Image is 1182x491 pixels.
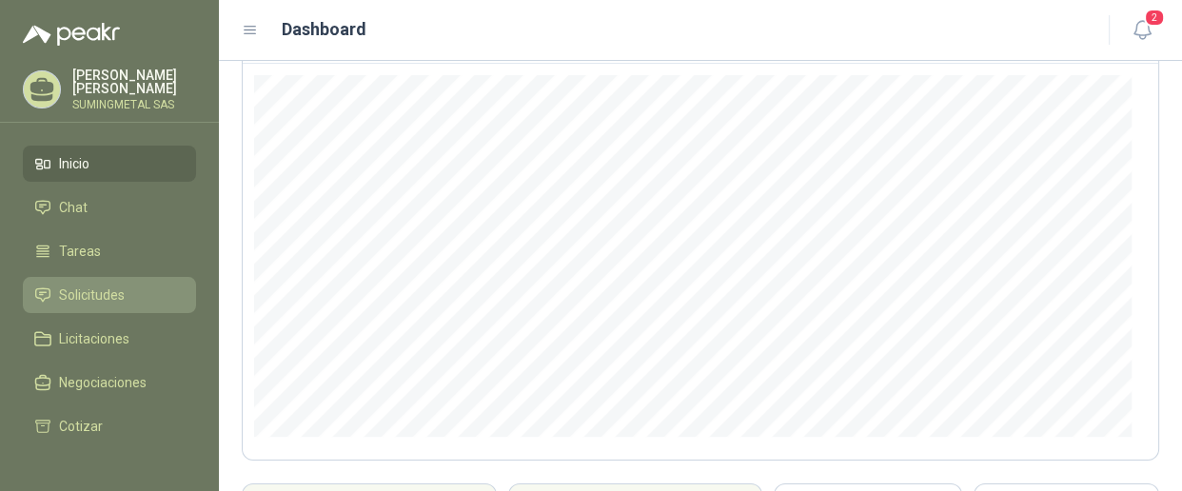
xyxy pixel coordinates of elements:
[23,189,196,226] a: Chat
[1125,13,1159,48] button: 2
[1144,9,1165,27] span: 2
[59,197,88,218] span: Chat
[23,277,196,313] a: Solicitudes
[59,328,129,349] span: Licitaciones
[59,285,125,305] span: Solicitudes
[72,99,196,110] p: SUMINGMETAL SAS
[23,321,196,357] a: Licitaciones
[23,408,196,444] a: Cotizar
[23,146,196,182] a: Inicio
[23,364,196,401] a: Negociaciones
[59,241,101,262] span: Tareas
[59,416,103,437] span: Cotizar
[59,372,147,393] span: Negociaciones
[59,153,89,174] span: Inicio
[23,233,196,269] a: Tareas
[23,23,120,46] img: Logo peakr
[72,69,196,95] p: [PERSON_NAME] [PERSON_NAME]
[282,16,366,43] h1: Dashboard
